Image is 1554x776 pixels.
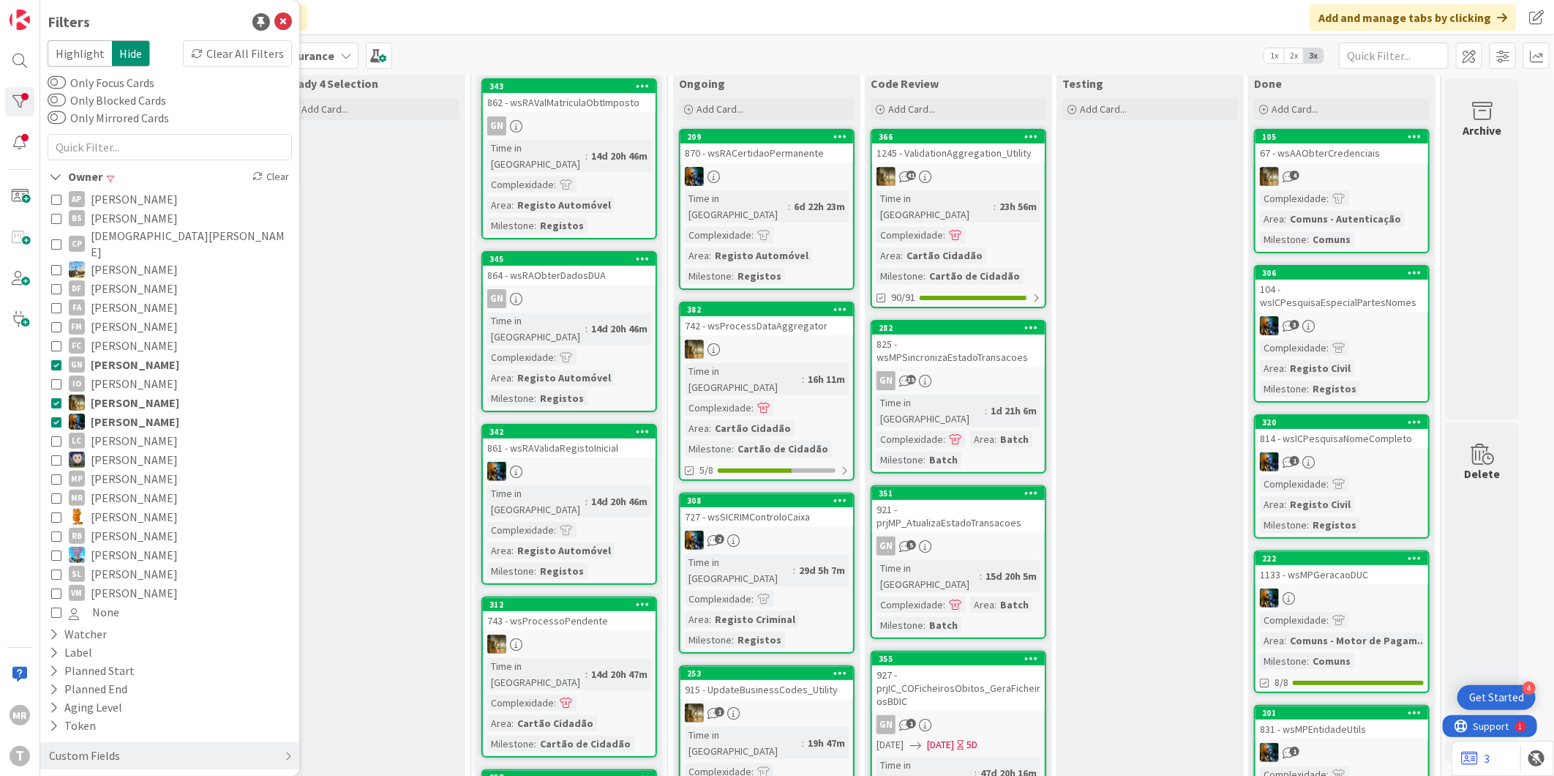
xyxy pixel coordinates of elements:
[970,431,994,447] div: Area
[91,526,178,545] span: [PERSON_NAME]
[48,134,292,160] input: Quick Filter...
[91,374,178,393] span: [PERSON_NAME]
[301,102,348,116] span: Add Card...
[994,597,996,613] span: :
[487,370,511,386] div: Area
[483,80,656,93] div: 343
[483,253,656,266] div: 345
[1080,102,1127,116] span: Add Card...
[871,320,1046,474] a: 282825 - wsMPSincronizaEstadoTransacoesGNTime in [GEOGRAPHIC_DATA]:1d 21h 6mComplexidade:Area:Bat...
[51,260,288,279] button: DG [PERSON_NAME]
[69,299,85,316] div: FA
[879,323,1045,333] div: 282
[91,209,178,228] span: [PERSON_NAME]
[91,298,178,317] span: [PERSON_NAME]
[483,598,656,611] div: 312
[1254,414,1430,539] a: 320814 - wsICPesquisaNomeCompletoJCComplexidade:Area:Registo CivilMilestone:Registos
[680,303,853,335] div: 382742 - wsProcessDataAggregator
[711,420,795,436] div: Cartão Cidadão
[877,190,994,223] div: Time in [GEOGRAPHIC_DATA]
[872,321,1045,335] div: 282
[92,602,119,622] span: None
[1260,231,1307,247] div: Milestone
[585,321,588,337] span: :
[91,190,178,209] span: [PERSON_NAME]
[802,371,804,387] span: :
[1260,381,1307,397] div: Milestone
[685,554,793,586] div: Time in [GEOGRAPHIC_DATA]
[1290,171,1299,180] span: 4
[1255,130,1428,143] div: 105
[91,412,179,431] span: [PERSON_NAME]
[1255,416,1428,429] div: 320
[91,469,178,488] span: [PERSON_NAME]
[51,355,288,374] button: GN [PERSON_NAME]
[1260,316,1279,335] img: JC
[1255,316,1428,335] div: JC
[1262,132,1428,142] div: 105
[588,493,651,510] div: 14d 20h 46m
[685,167,704,186] img: JC
[69,566,85,582] div: SL
[1290,456,1299,466] span: 1
[481,424,657,585] a: 342861 - wsRAValidaRegistoInicialJCTime in [GEOGRAPHIC_DATA]:14d 20h 46mComplexidade:Area:Registo...
[48,109,169,127] label: Only Mirrored Cards
[91,545,178,564] span: [PERSON_NAME]
[51,431,288,450] button: LC [PERSON_NAME]
[481,78,657,239] a: 343862 - wsRAValMatriculaObtImpostoGNTime in [GEOGRAPHIC_DATA]:14d 20h 46mComplexidade:Area:Regis...
[536,217,588,234] div: Registos
[487,349,554,365] div: Complexidade
[91,450,178,469] span: [PERSON_NAME]
[926,452,961,468] div: Batch
[483,253,656,285] div: 345864 - wsRAObterDadosDUA
[679,493,855,654] a: 308727 - wsSICRIMControloCaixaJCTime in [GEOGRAPHIC_DATA]:29d 5h 7mComplexidade:Area:Registo Crim...
[872,500,1045,532] div: 921 - prjMP_AtualizaEstadoTransacoes
[487,390,534,406] div: Milestone
[51,545,288,564] button: SF [PERSON_NAME]
[481,597,657,758] a: 312743 - wsProcessoPendenteJCTime in [GEOGRAPHIC_DATA]:14d 20h 47mComplexidade:Area:Cartão Cidadã...
[1255,416,1428,448] div: 320814 - wsICPesquisaNomeCompleto
[1262,268,1428,278] div: 306
[877,268,923,284] div: Milestone
[1309,381,1360,397] div: Registos
[1254,551,1430,693] a: 2221133 - wsMPGeracaoDUCJCComplexidade:Area:Comuns - Motor de Pagam...Milestone:Comuns8/8
[872,167,1045,186] div: JC
[1284,211,1286,227] span: :
[69,585,85,601] div: VM
[1255,589,1428,608] div: JC
[69,280,85,296] div: DF
[685,227,751,243] div: Complexidade
[732,268,734,284] span: :
[51,209,288,228] button: BS [PERSON_NAME]
[69,191,85,207] div: AP
[680,130,853,163] div: 209870 - wsRACertidaoPermanente
[487,485,585,518] div: Time in [GEOGRAPHIC_DATA]
[1262,417,1428,428] div: 320
[91,355,179,374] span: [PERSON_NAME]
[751,400,754,416] span: :
[483,462,656,481] div: JC
[685,400,751,416] div: Complexidade
[685,340,704,359] img: JC
[679,302,855,481] a: 382742 - wsProcessDataAggregatorJCTime in [GEOGRAPHIC_DATA]:16h 11mComplexidade:Area:Cartão Cidad...
[69,318,85,335] div: FM
[877,452,923,468] div: Milestone
[1286,211,1405,227] div: Comuns - Autenticação
[1260,360,1284,376] div: Area
[804,371,849,387] div: 16h 11m
[1255,130,1428,163] div: 10567 - wsAAObterCredenciais
[906,171,916,180] span: 41
[685,441,732,457] div: Milestone
[709,420,711,436] span: :
[1284,496,1286,512] span: :
[877,247,901,264] div: Area
[1260,452,1279,471] img: JC
[69,452,85,468] img: LS
[751,227,754,243] span: :
[996,431,1032,447] div: Batch
[1260,476,1326,492] div: Complexidade
[69,261,85,277] img: DG
[1262,553,1428,564] div: 222
[877,227,943,243] div: Complexidade
[51,602,288,622] button: None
